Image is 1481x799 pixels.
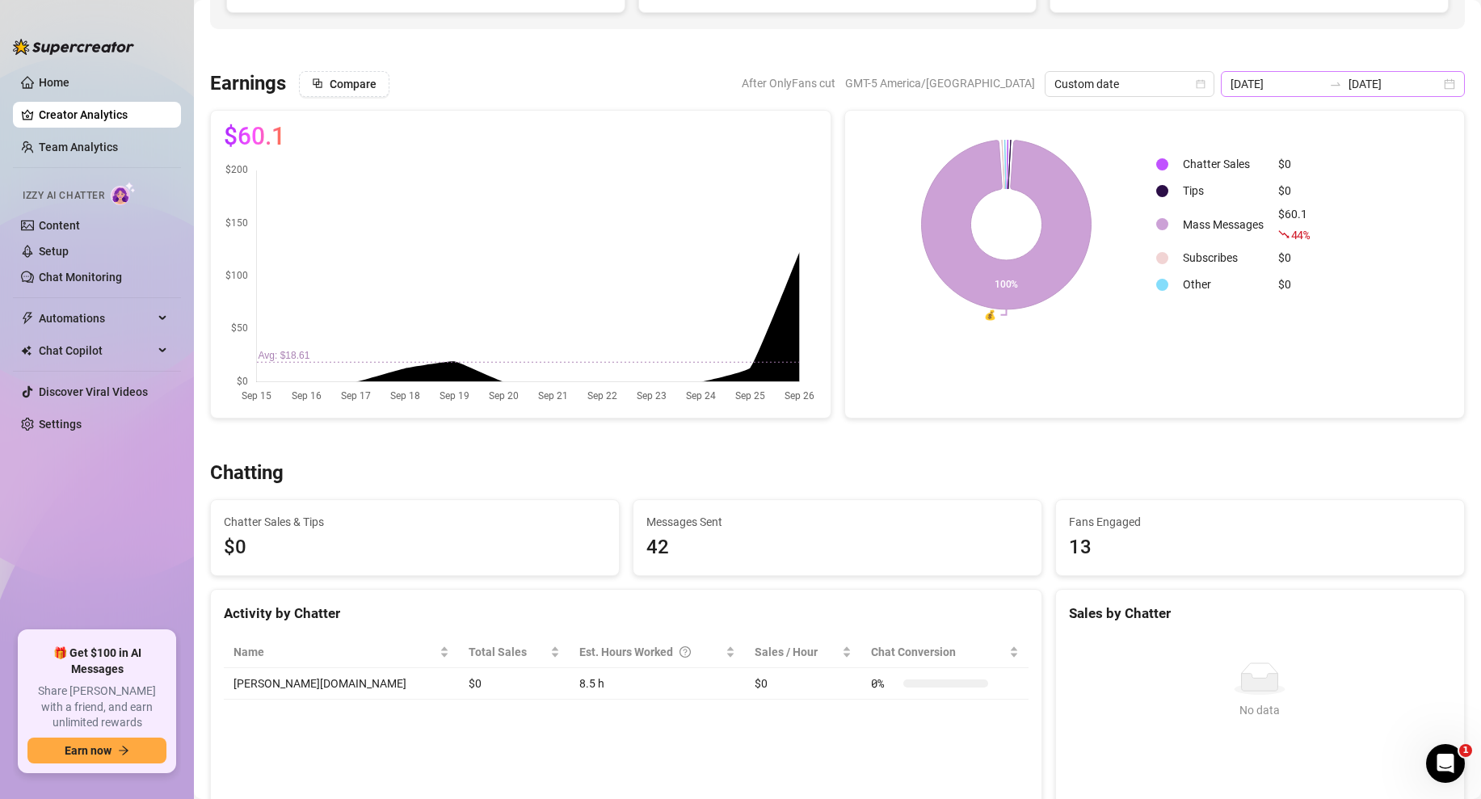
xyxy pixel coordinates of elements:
td: 8.5 h [570,668,746,700]
a: Chat Monitoring [39,271,122,284]
span: $0 [224,532,606,563]
span: Sales / Hour [755,643,839,661]
iframe: Intercom live chat [1426,744,1465,783]
span: GMT-5 America/[GEOGRAPHIC_DATA] [845,71,1035,95]
span: calendar [1196,79,1205,89]
div: Sales by Chatter [1069,603,1451,624]
td: Chatter Sales [1176,152,1270,177]
span: question-circle [679,643,691,661]
span: swap-right [1329,78,1342,90]
div: $0 [1278,275,1310,293]
a: Team Analytics [39,141,118,153]
div: No data [1075,701,1445,719]
div: $0 [1278,155,1310,173]
button: Compare [299,71,389,97]
div: 42 [646,532,1029,563]
a: Setup [39,245,69,258]
span: Izzy AI Chatter [23,188,104,204]
div: $0 [1278,249,1310,267]
a: Creator Analytics [39,102,168,128]
a: Settings [39,418,82,431]
h3: Chatting [210,460,284,486]
div: Est. Hours Worked [579,643,723,661]
span: thunderbolt [21,312,34,325]
span: Custom date [1054,72,1205,96]
th: Name [224,637,459,668]
td: Subscribes [1176,246,1270,271]
span: 44 % [1291,227,1310,242]
span: $60.1 [224,124,285,149]
text: 💰 [983,309,995,321]
span: Automations [39,305,154,331]
span: arrow-right [118,745,129,756]
span: Name [234,643,436,661]
span: 0 % [871,675,897,692]
td: [PERSON_NAME][DOMAIN_NAME] [224,668,459,700]
span: Total Sales [469,643,547,661]
th: Sales / Hour [745,637,861,668]
span: Chatter Sales & Tips [224,513,606,531]
a: Home [39,76,69,89]
td: Mass Messages [1176,205,1270,244]
button: Earn nowarrow-right [27,738,166,763]
a: Content [39,219,80,232]
span: After OnlyFans cut [742,71,835,95]
span: block [312,78,323,89]
span: Messages Sent [646,513,1029,531]
span: Chat Conversion [871,643,1006,661]
span: 1 [1459,744,1472,757]
th: Total Sales [459,637,570,668]
span: 🎁 Get $100 in AI Messages [27,646,166,677]
td: Other [1176,272,1270,297]
div: Activity by Chatter [224,603,1029,624]
img: logo-BBDzfeDw.svg [13,39,134,55]
td: $0 [745,668,861,700]
td: $0 [459,668,570,700]
span: to [1329,78,1342,90]
div: 13 [1069,532,1451,563]
span: Compare [330,78,377,90]
span: Earn now [65,744,111,757]
input: End date [1348,75,1441,93]
span: Chat Copilot [39,338,154,364]
span: Share [PERSON_NAME] with a friend, and earn unlimited rewards [27,683,166,731]
div: $0 [1278,182,1310,200]
span: Fans Engaged [1069,513,1451,531]
th: Chat Conversion [861,637,1029,668]
input: Start date [1231,75,1323,93]
h3: Earnings [210,71,286,97]
img: AI Chatter [111,182,136,205]
span: fall [1278,229,1290,240]
img: Chat Copilot [21,345,32,356]
a: Discover Viral Videos [39,385,148,398]
td: Tips [1176,179,1270,204]
div: $60.1 [1278,205,1310,244]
